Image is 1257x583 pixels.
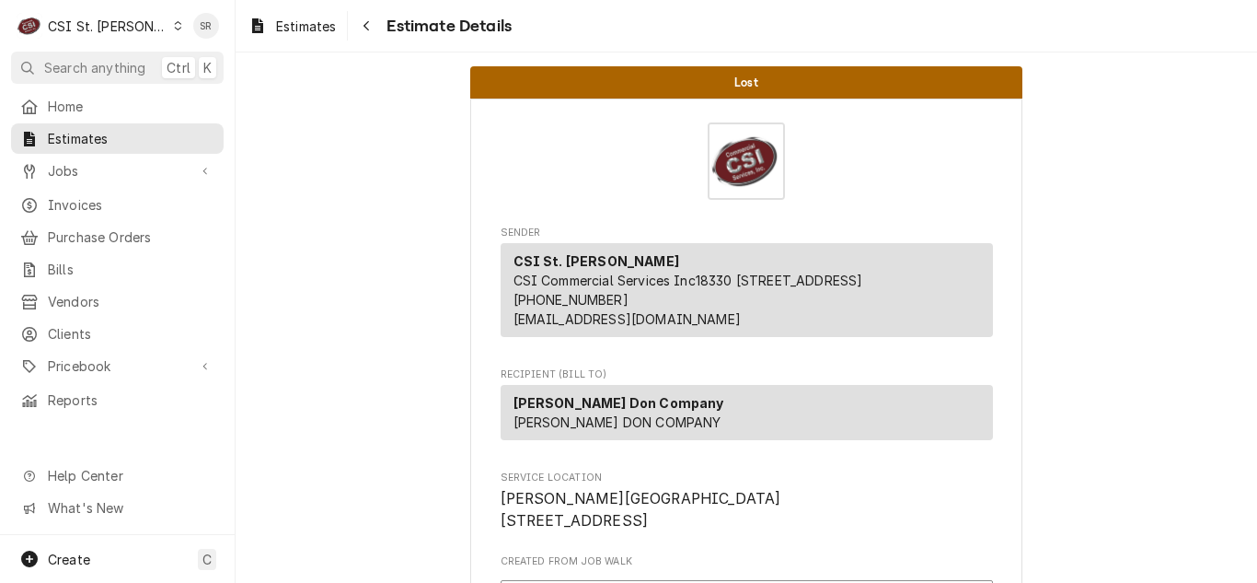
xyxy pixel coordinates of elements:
span: Created From Job Walk [501,554,993,569]
a: Estimates [241,11,343,41]
span: Help Center [48,466,213,485]
div: Status [470,66,1022,99]
span: Create [48,552,90,567]
span: [PERSON_NAME][GEOGRAPHIC_DATA] [STREET_ADDRESS] [501,490,781,530]
div: CSI St. Louis's Avatar [17,13,42,39]
span: Reports [48,391,214,410]
span: Recipient (Bill To) [501,367,993,382]
span: Clients [48,324,214,344]
span: Search anything [44,58,145,77]
a: Home [11,91,224,122]
div: CSI St. [PERSON_NAME] [48,17,167,36]
button: Search anythingCtrlK [11,52,224,84]
div: SR [193,13,219,39]
span: C [202,550,212,569]
span: Invoices [48,195,214,215]
a: Reports [11,385,224,415]
span: CSI Commercial Services Inc18330 [STREET_ADDRESS] [513,273,863,288]
div: Recipient (Bill To) [501,385,993,448]
span: Vendors [48,292,214,311]
a: Go to Jobs [11,156,224,186]
div: Sender [501,243,993,344]
span: Home [48,97,214,116]
div: Sender [501,243,993,337]
a: Bills [11,254,224,285]
button: Navigate back [352,11,381,41]
span: Lost [734,76,758,88]
span: Estimate Details [381,14,512,39]
span: Pricebook [48,356,187,376]
div: Service Location [501,471,993,532]
span: Estimates [276,17,336,36]
div: C [17,13,42,39]
a: Invoices [11,190,224,220]
img: Logo [708,122,785,200]
div: Recipient (Bill To) [501,385,993,440]
a: Purchase Orders [11,222,224,252]
strong: [PERSON_NAME] Don Company [513,395,724,411]
a: Go to Pricebook [11,351,224,381]
a: Go to Help Center [11,461,224,491]
span: Jobs [48,161,187,181]
a: [EMAIL_ADDRESS][DOMAIN_NAME] [513,311,741,327]
span: Service Location [501,488,993,531]
div: Estimate Recipient [501,367,993,449]
span: [PERSON_NAME] DON COMPANY [513,414,721,430]
a: Vendors [11,286,224,317]
a: Estimates [11,123,224,154]
span: K [203,58,212,77]
a: [PHONE_NUMBER] [513,292,628,308]
strong: CSI St. [PERSON_NAME] [513,253,679,269]
span: Bills [48,260,214,279]
span: Purchase Orders [48,227,214,247]
span: What's New [48,498,213,518]
div: Estimate Sender [501,226,993,345]
a: Go to What's New [11,493,224,523]
span: Service Location [501,471,993,485]
div: Stephani Roth's Avatar [193,13,219,39]
span: Sender [501,226,993,240]
span: Estimates [48,129,214,148]
span: Ctrl [167,58,190,77]
a: Clients [11,319,224,349]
